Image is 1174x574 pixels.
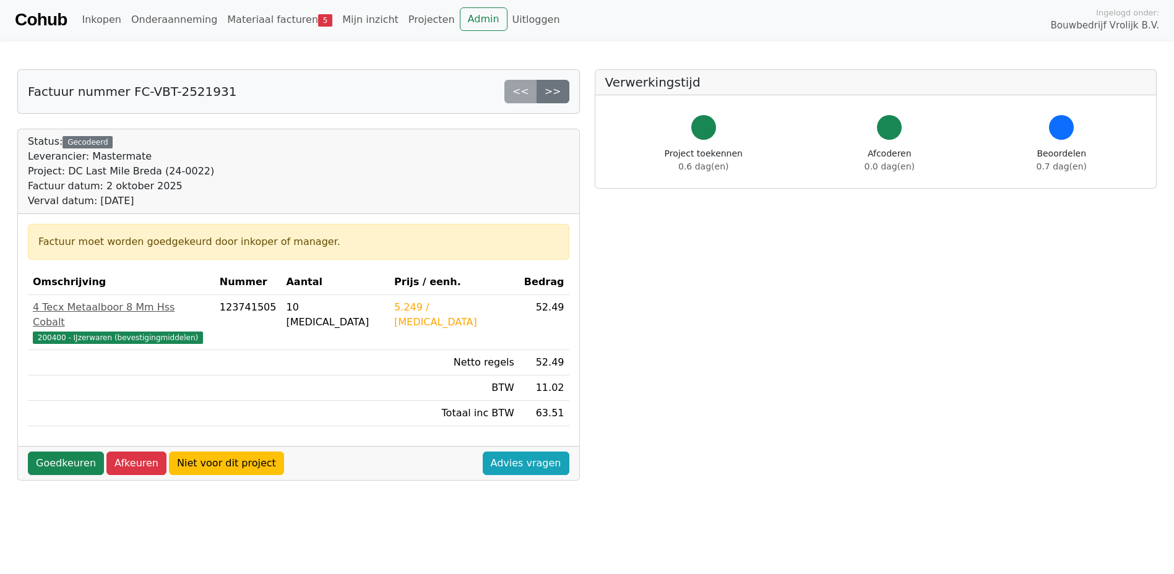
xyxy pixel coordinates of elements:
[507,7,565,32] a: Uitloggen
[519,350,569,375] td: 52.49
[28,84,236,99] h5: Factuur nummer FC-VBT-2521931
[33,300,210,330] div: 4 Tecx Metaalboor 8 Mm Hss Cobalt
[28,164,214,179] div: Project: DC Last Mile Breda (24-0022)
[77,7,126,32] a: Inkopen
[1050,19,1159,33] span: Bouwbedrijf Vrolijk B.V.
[215,270,282,295] th: Nummer
[394,300,514,330] div: 5.249 / [MEDICAL_DATA]
[389,401,519,426] td: Totaal inc BTW
[865,161,915,171] span: 0.0 dag(en)
[404,7,460,32] a: Projecten
[483,452,569,475] a: Advies vragen
[28,270,215,295] th: Omschrijving
[222,7,337,32] a: Materiaal facturen5
[215,295,282,350] td: 123741505
[63,136,113,148] div: Gecodeerd
[15,5,67,35] a: Cohub
[38,234,559,249] div: Factuur moet worden goedgekeurd door inkoper of manager.
[1037,147,1087,173] div: Beoordelen
[460,7,507,31] a: Admin
[28,149,214,164] div: Leverancier: Mastermate
[318,14,332,27] span: 5
[665,147,743,173] div: Project toekennen
[33,332,203,344] span: 200400 - IJzerwaren (bevestigingmiddelen)
[126,7,222,32] a: Onderaanneming
[337,7,404,32] a: Mijn inzicht
[28,194,214,208] div: Verval datum: [DATE]
[519,375,569,401] td: 11.02
[1096,7,1159,19] span: Ingelogd onder:
[389,270,519,295] th: Prijs / eenh.
[28,452,104,475] a: Goedkeuren
[519,270,569,295] th: Bedrag
[389,350,519,375] td: Netto regels
[169,452,284,475] a: Niet voor dit project
[28,179,214,194] div: Factuur datum: 2 oktober 2025
[33,300,210,345] a: 4 Tecx Metaalboor 8 Mm Hss Cobalt200400 - IJzerwaren (bevestigingmiddelen)
[519,401,569,426] td: 63.51
[28,134,214,208] div: Status:
[106,452,166,475] a: Afkeuren
[537,80,569,103] a: >>
[678,161,728,171] span: 0.6 dag(en)
[389,375,519,401] td: BTW
[865,147,915,173] div: Afcoderen
[1037,161,1087,171] span: 0.7 dag(en)
[519,295,569,350] td: 52.49
[286,300,384,330] div: 10 [MEDICAL_DATA]
[281,270,389,295] th: Aantal
[605,75,1147,90] h5: Verwerkingstijd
